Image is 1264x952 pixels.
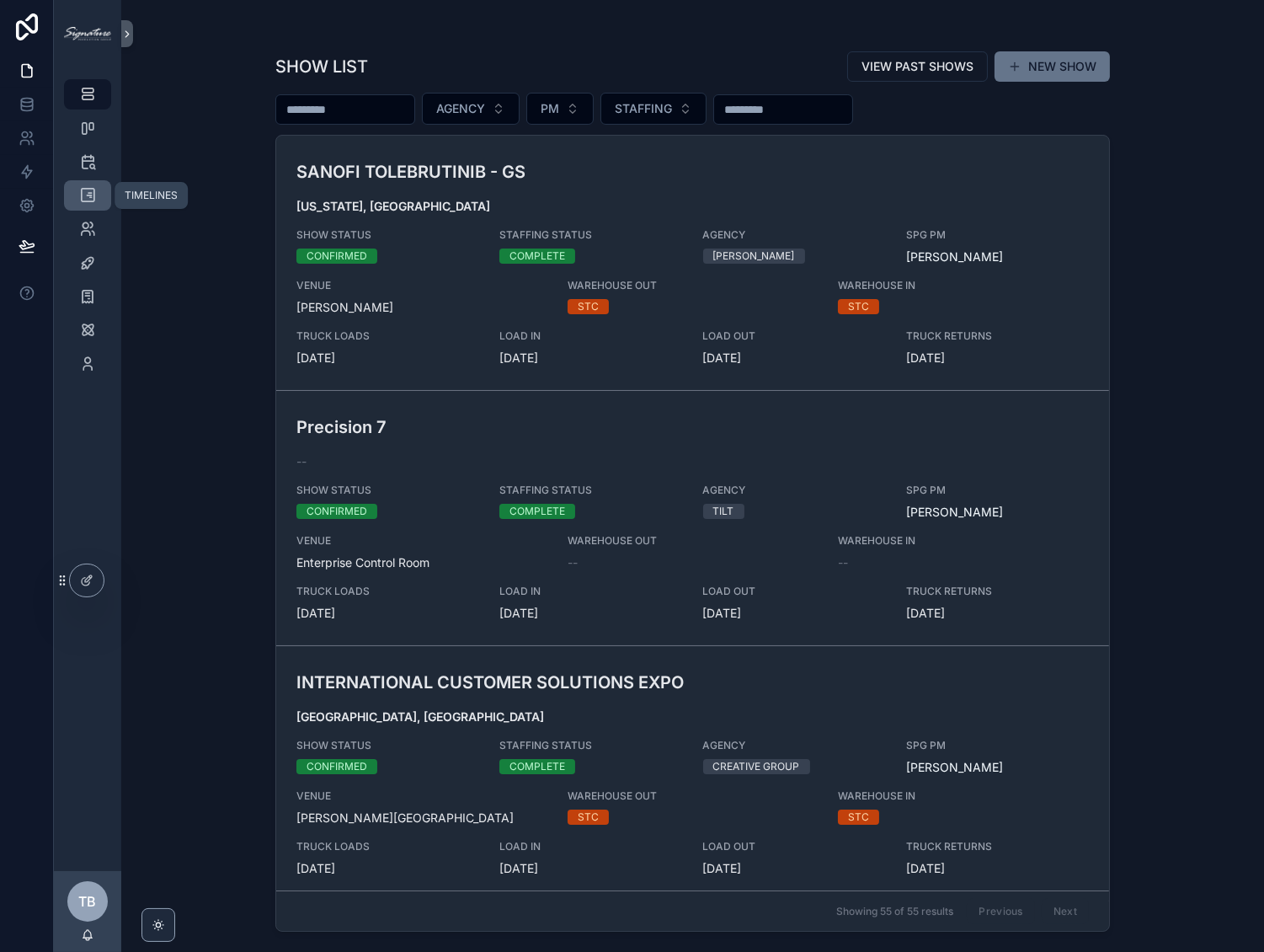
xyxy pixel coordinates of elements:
[906,605,1089,622] span: [DATE]
[703,605,886,622] span: [DATE]
[713,249,795,264] div: [PERSON_NAME]
[509,504,565,519] div: COMPLETE
[499,484,682,497] span: STAFFING STATUS
[499,228,682,242] span: STAFFING STATUS
[906,739,1089,752] span: SPG PM
[499,739,682,752] span: STAFFING STATUS
[436,100,485,117] span: AGENCY
[615,100,672,117] span: STAFFING
[296,739,479,752] span: SHOW STATUS
[526,93,594,125] button: Select Button
[422,93,520,125] button: Select Button
[838,554,848,571] span: --
[499,860,682,877] span: [DATE]
[838,789,1021,803] span: WAREHOUSE IN
[296,228,479,242] span: SHOW STATUS
[54,67,121,401] div: scrollable content
[861,58,973,75] span: VIEW PAST SHOWS
[578,810,599,825] div: STC
[906,860,1089,877] span: [DATE]
[296,159,818,185] h3: SANOFI TOLEBRUTINIB - GS
[838,279,1021,292] span: WAREHOUSE IN
[296,329,479,343] span: TRUCK LOADS
[509,759,565,774] div: COMPLETE
[906,228,1089,242] span: SPG PM
[906,840,1089,853] span: TRUCK RETURNS
[307,249,367,264] div: CONFIRMED
[296,554,547,571] span: Enterprise Control Room
[906,504,1003,521] a: [PERSON_NAME]
[713,504,734,519] div: TILT
[541,100,559,117] span: PM
[296,453,307,470] span: --
[847,51,988,82] button: VIEW PAST SHOWS
[296,414,818,440] h3: Precision 7
[703,329,886,343] span: LOAD OUT
[79,891,97,912] span: TB
[509,249,565,264] div: COMPLETE
[296,840,479,853] span: TRUCK LOADS
[276,136,1109,390] a: SANOFI TOLEBRUTINIB - GS[US_STATE], [GEOGRAPHIC_DATA]SHOW STATUSCONFIRMEDSTAFFING STATUSCOMPLETEA...
[296,350,479,366] span: [DATE]
[906,249,1003,265] a: [PERSON_NAME]
[276,390,1109,645] a: Precision 7--SHOW STATUSCONFIRMEDSTAFFING STATUSCOMPLETEAGENCYTILTSPG PM[PERSON_NAME]VENUEEnterpr...
[995,51,1110,82] button: NEW SHOW
[836,905,953,918] span: Showing 55 of 55 results
[703,739,886,752] span: AGENCY
[848,810,869,825] div: STC
[838,534,1021,548] span: WAREHOUSE IN
[499,329,682,343] span: LOAD IN
[906,759,1003,776] a: [PERSON_NAME]
[499,350,682,366] span: [DATE]
[307,504,367,519] div: CONFIRMED
[296,789,547,803] span: VENUE
[307,759,367,774] div: CONFIRMED
[703,350,886,366] span: [DATE]
[296,810,547,826] span: [PERSON_NAME][GEOGRAPHIC_DATA]
[703,840,886,853] span: LOAD OUT
[703,585,886,598] span: LOAD OUT
[499,585,682,598] span: LOAD IN
[703,860,886,877] span: [DATE]
[276,645,1109,901] a: INTERNATIONAL CUSTOMER SOLUTIONS EXPO[GEOGRAPHIC_DATA], [GEOGRAPHIC_DATA]SHOW STATUSCONFIRMEDSTAF...
[125,189,178,202] div: TIMELINES
[296,279,547,292] span: VENUE
[703,484,886,497] span: AGENCY
[296,670,818,695] h3: INTERNATIONAL CUSTOMER SOLUTIONS EXPO
[275,55,368,78] h1: SHOW LIST
[906,585,1089,598] span: TRUCK RETURNS
[296,585,479,598] span: TRUCK LOADS
[713,759,800,774] div: CREATIVE GROUP
[600,93,707,125] button: Select Button
[296,709,544,724] strong: [GEOGRAPHIC_DATA], [GEOGRAPHIC_DATA]
[296,860,479,877] span: [DATE]
[296,534,547,548] span: VENUE
[296,605,479,622] span: [DATE]
[906,329,1089,343] span: TRUCK RETURNS
[296,484,479,497] span: SHOW STATUS
[499,840,682,853] span: LOAD IN
[906,350,1089,366] span: [DATE]
[906,484,1089,497] span: SPG PM
[64,27,111,40] img: App logo
[568,279,819,292] span: WAREHOUSE OUT
[568,554,578,571] span: --
[568,789,819,803] span: WAREHOUSE OUT
[578,299,599,314] div: STC
[296,199,490,213] strong: [US_STATE], [GEOGRAPHIC_DATA]
[568,534,819,548] span: WAREHOUSE OUT
[703,228,886,242] span: AGENCY
[499,605,682,622] span: [DATE]
[296,299,547,316] span: [PERSON_NAME]
[848,299,869,314] div: STC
